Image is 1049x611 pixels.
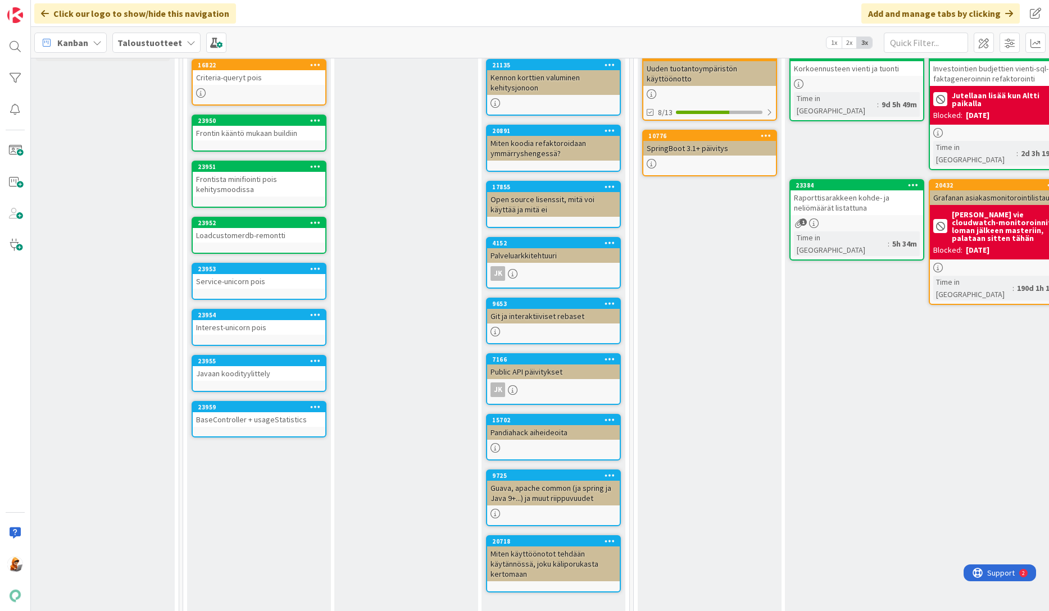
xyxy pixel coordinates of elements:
div: Raporttisarakkeen kohde- ja neliömäärät listattuna [791,190,923,215]
div: 23955 [198,357,325,365]
div: 23680Korkoennusteen vienti ja tuonti [791,51,923,76]
div: [DATE] [966,244,989,256]
span: : [888,238,889,250]
div: 9d 5h 49m [879,98,920,111]
div: 21135 [487,60,620,70]
div: 15702 [492,416,620,424]
div: Frontin kääntö mukaan buildiin [193,126,325,140]
div: Palveluarkkitehtuuri [487,248,620,263]
div: JK [487,382,620,397]
div: 7166 [492,355,620,363]
div: 23953 [193,264,325,274]
div: 16822Criteria-queryt pois [193,60,325,85]
span: 8/13 [658,107,673,118]
div: Frontista minifiointi pois kehitysmoodissa [193,172,325,197]
span: Support [24,2,51,15]
div: 23950Frontin kääntö mukaan buildiin [193,116,325,140]
div: Interest-unicorn pois [193,320,325,335]
span: 2x [842,37,857,48]
div: 20891 [492,127,620,135]
div: 23955Javaan koodityylittely [193,356,325,381]
div: 23954 [193,310,325,320]
div: 23950 [198,117,325,125]
div: 9653 [487,299,620,309]
div: 23954Interest-unicorn pois [193,310,325,335]
div: 9725Guava, apache common (ja spring ja Java 9+...) ja muut riippuvuudet [487,471,620,505]
div: SpringBoot 3.1+ päivitys [643,141,776,156]
div: 4152Palveluarkkitehtuuri [487,238,620,263]
div: Kennon korttien valuminen kehitysjonoon [487,70,620,95]
div: JK [487,266,620,281]
div: 17855 [487,182,620,192]
div: Pandiahack aiheideoita [487,425,620,440]
div: 21135 [492,61,620,69]
div: 9653Git ja interaktiiviset rebaset [487,299,620,323]
div: Korkoennusteen vienti ja tuonti [791,61,923,76]
div: 10776 [648,132,776,140]
div: 23951 [198,163,325,171]
span: : [1012,282,1014,294]
div: 10776 [643,131,776,141]
b: Taloustuotteet [117,37,182,48]
div: 23384Raporttisarakkeen kohde- ja neliömäärät listattuna [791,180,923,215]
div: Click our logo to show/hide this navigation [34,3,236,24]
span: : [1016,147,1018,159]
div: Time in [GEOGRAPHIC_DATA] [933,141,1016,166]
div: Service-unicorn pois [193,274,325,289]
span: 1 [800,218,807,226]
div: 23952Loadcustomerdb-remontti [193,218,325,243]
div: 16822 [198,61,325,69]
div: 2 [58,4,61,13]
div: Public API päivitykset [487,364,620,379]
div: Git ja interaktiiviset rebaset [487,309,620,323]
div: BaseController + usageStatistics [193,412,325,427]
div: 4152 [492,239,620,247]
div: 4152 [487,238,620,248]
div: 23951Frontista minifiointi pois kehitysmoodissa [193,162,325,197]
div: 23384 [791,180,923,190]
div: 10776SpringBoot 3.1+ päivitys [643,131,776,156]
div: 20718Miten käyttöönotot tehdään käytännössä, joku käliporukasta kertomaan [487,536,620,581]
div: 15614Uuden tuotantoympäristön käyttöönotto [643,51,776,86]
div: 23952 [198,219,325,227]
div: 23953 [198,265,325,273]
div: [DATE] [966,110,989,121]
div: 20891 [487,126,620,136]
div: 23950 [193,116,325,126]
div: 23951 [193,162,325,172]
input: Quick Filter... [884,33,968,53]
div: 21135Kennon korttien valuminen kehitysjonoon [487,60,620,95]
div: 9653 [492,300,620,308]
div: Criteria-queryt pois [193,70,325,85]
div: 23952 [193,218,325,228]
div: 17855 [492,183,620,191]
div: 7166Public API päivitykset [487,354,620,379]
div: 23953Service-unicorn pois [193,264,325,289]
div: 23384 [796,181,923,189]
div: 23955 [193,356,325,366]
span: : [877,98,879,111]
div: 23959 [198,403,325,411]
div: Miten koodia refaktoroidaan ymmärryshengessä? [487,136,620,161]
div: 9725 [487,471,620,481]
div: Guava, apache common (ja spring ja Java 9+...) ja muut riippuvuudet [487,481,620,505]
div: Time in [GEOGRAPHIC_DATA] [794,231,888,256]
div: Javaan koodityylittely [193,366,325,381]
div: Blocked: [933,244,962,256]
div: Time in [GEOGRAPHIC_DATA] [933,276,1012,300]
div: 17855Open source lisenssit, mitä voi käyttää ja mitä ei [487,182,620,217]
div: 9725 [492,472,620,480]
div: Open source lisenssit, mitä voi käyttää ja mitä ei [487,192,620,217]
div: Uuden tuotantoympäristön käyttöönotto [643,61,776,86]
span: Kanban [57,36,88,49]
div: 7166 [487,354,620,364]
div: Loadcustomerdb-remontti [193,228,325,243]
img: MH [7,557,23,572]
div: Time in [GEOGRAPHIC_DATA] [794,92,877,117]
div: 23959BaseController + usageStatistics [193,402,325,427]
div: Blocked: [933,110,962,121]
div: Add and manage tabs by clicking [861,3,1020,24]
div: 15702Pandiahack aiheideoita [487,415,620,440]
div: JK [491,382,505,397]
div: 20891Miten koodia refaktoroidaan ymmärryshengessä? [487,126,620,161]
